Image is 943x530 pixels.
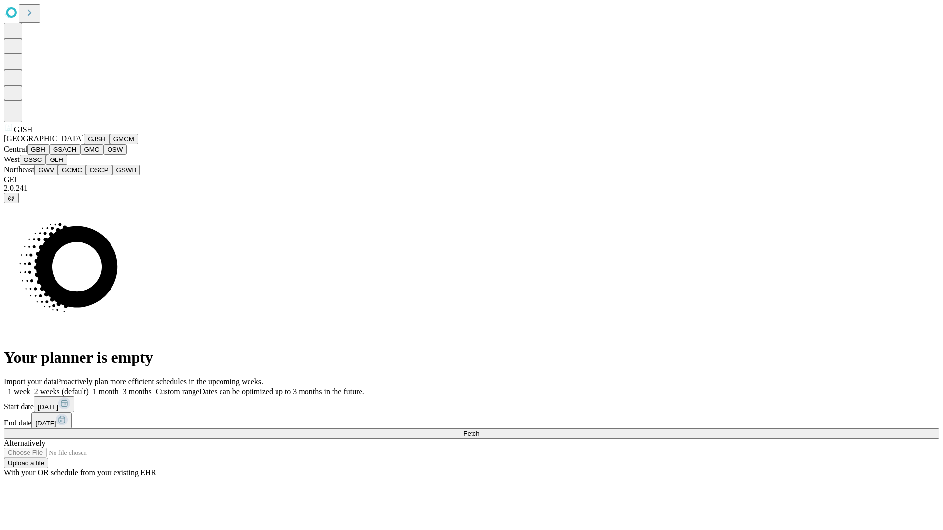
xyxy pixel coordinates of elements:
[4,165,34,174] span: Northeast
[112,165,140,175] button: GSWB
[104,144,127,155] button: OSW
[93,387,119,396] span: 1 month
[35,420,56,427] span: [DATE]
[34,387,89,396] span: 2 weeks (default)
[8,387,30,396] span: 1 week
[4,184,939,193] div: 2.0.241
[8,194,15,202] span: @
[156,387,199,396] span: Custom range
[27,144,49,155] button: GBH
[4,377,57,386] span: Import your data
[20,155,46,165] button: OSSC
[38,403,58,411] span: [DATE]
[4,412,939,428] div: End date
[4,134,84,143] span: [GEOGRAPHIC_DATA]
[14,125,32,133] span: GJSH
[4,468,156,477] span: With your OR schedule from your existing EHR
[123,387,152,396] span: 3 months
[34,165,58,175] button: GWV
[4,145,27,153] span: Central
[49,144,80,155] button: GSACH
[4,155,20,163] span: West
[4,396,939,412] div: Start date
[57,377,263,386] span: Proactively plan more efficient schedules in the upcoming weeks.
[84,134,110,144] button: GJSH
[86,165,112,175] button: OSCP
[199,387,364,396] span: Dates can be optimized up to 3 months in the future.
[463,430,479,437] span: Fetch
[4,348,939,367] h1: Your planner is empty
[80,144,103,155] button: GMC
[110,134,138,144] button: GMCM
[4,439,45,447] span: Alternatively
[4,175,939,184] div: GEI
[4,428,939,439] button: Fetch
[34,396,74,412] button: [DATE]
[46,155,67,165] button: GLH
[4,458,48,468] button: Upload a file
[31,412,72,428] button: [DATE]
[4,193,19,203] button: @
[58,165,86,175] button: GCMC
